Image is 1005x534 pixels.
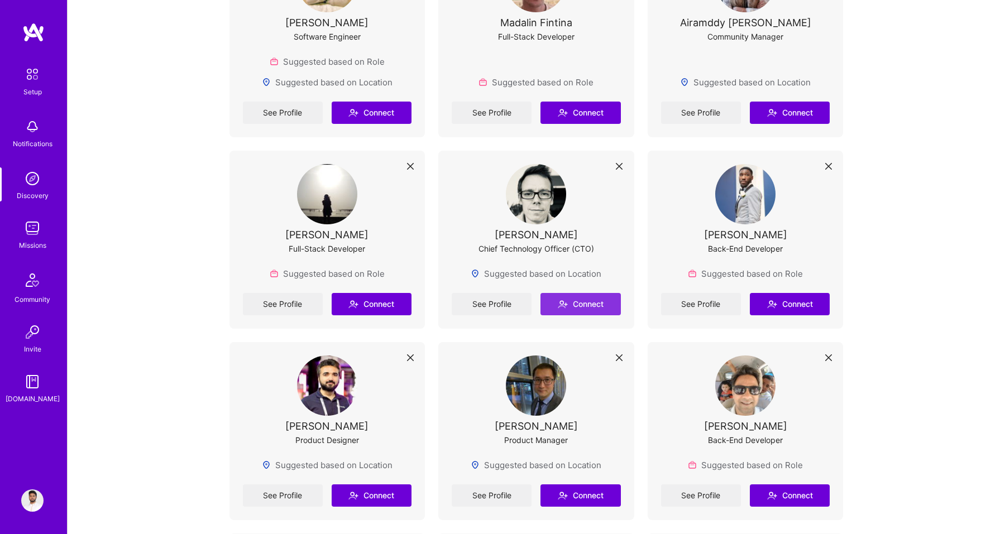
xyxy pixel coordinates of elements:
[495,229,578,240] div: [PERSON_NAME]
[294,31,361,42] div: Software Engineer
[15,294,50,305] div: Community
[285,17,368,28] div: [PERSON_NAME]
[498,31,575,42] div: Full-Stack Developer
[478,78,487,86] img: Role icon
[708,434,783,446] div: Back-End Developer
[270,269,279,278] img: Role icon
[21,116,44,138] img: bell
[825,163,832,170] i: icon Close
[750,102,830,124] button: Connect
[478,76,594,88] div: Suggested based on Role
[21,217,44,239] img: teamwork
[289,243,365,254] div: Full-Stack Developer
[332,102,411,124] button: Connect
[688,460,697,469] img: Role icon
[24,343,41,355] div: Invite
[21,62,44,86] img: setup
[407,354,414,361] i: icon Close
[506,164,566,224] img: User Avatar
[21,321,44,343] img: Invite
[616,163,623,170] i: icon Close
[715,164,776,224] img: User Avatar
[270,57,279,66] img: Role icon
[704,229,787,240] div: [PERSON_NAME]
[243,102,323,124] a: See Profile
[285,420,368,432] div: [PERSON_NAME]
[18,489,46,512] a: User Avatar
[407,163,414,170] i: icon Close
[715,355,776,416] img: User Avatar
[285,229,368,240] div: [PERSON_NAME]
[17,190,49,201] div: Discovery
[767,108,777,118] i: icon Connect
[688,269,697,278] img: Role icon
[688,268,803,280] div: Suggested based on Role
[471,269,480,278] img: Locations icon
[348,490,358,501] i: icon Connect
[661,102,741,124] a: See Profile
[500,17,572,28] div: Madalin Fintina
[540,484,620,507] button: Connect
[506,355,566,416] img: User Avatar
[540,102,620,124] button: Connect
[452,293,532,315] a: See Profile
[504,434,568,446] div: Product Manager
[471,268,601,280] div: Suggested based on Location
[680,76,811,88] div: Suggested based on Location
[270,56,385,68] div: Suggested based on Role
[680,78,689,86] img: Locations icon
[452,484,532,507] a: See Profile
[297,355,357,416] img: User Avatar
[22,22,45,42] img: logo
[295,434,359,446] div: Product Designer
[616,354,623,361] i: icon Close
[558,108,568,118] i: icon Connect
[262,459,393,471] div: Suggested based on Location
[558,490,568,501] i: icon Connect
[661,293,741,315] a: See Profile
[558,299,568,309] i: icon Connect
[767,490,777,501] i: icon Connect
[13,138,52,150] div: Notifications
[680,17,811,28] div: Airamddy [PERSON_NAME]
[348,299,358,309] i: icon Connect
[262,76,393,88] div: Suggested based on Location
[708,243,783,254] div: Back-End Developer
[19,267,46,294] img: Community
[23,86,42,98] div: Setup
[452,102,532,124] a: See Profile
[767,299,777,309] i: icon Connect
[6,393,60,405] div: [DOMAIN_NAME]
[688,459,803,471] div: Suggested based on Role
[21,489,44,512] img: User Avatar
[471,459,601,471] div: Suggested based on Location
[348,108,358,118] i: icon Connect
[243,293,323,315] a: See Profile
[332,484,411,507] button: Connect
[21,371,44,393] img: guide book
[332,293,411,315] button: Connect
[262,78,271,86] img: Locations icon
[478,243,594,254] div: Chief Technology Officer (CTO)
[270,268,385,280] div: Suggested based on Role
[495,420,578,432] div: [PERSON_NAME]
[21,167,44,190] img: discovery
[661,484,741,507] a: See Profile
[750,293,830,315] button: Connect
[750,484,830,507] button: Connect
[704,420,787,432] div: [PERSON_NAME]
[540,293,620,315] button: Connect
[19,239,46,251] div: Missions
[243,484,323,507] a: See Profile
[297,164,357,224] img: User Avatar
[262,460,271,469] img: Locations icon
[825,354,832,361] i: icon Close
[471,460,480,469] img: Locations icon
[707,31,783,42] div: Community Manager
